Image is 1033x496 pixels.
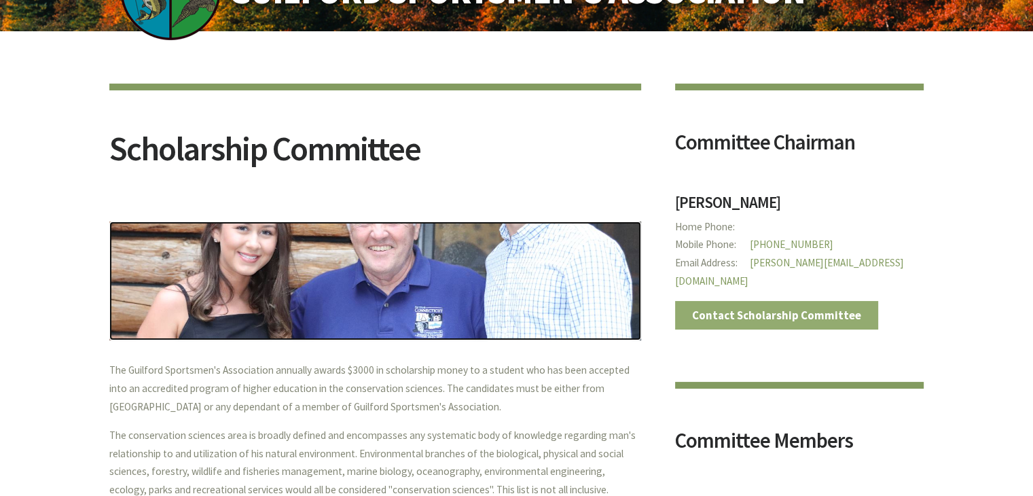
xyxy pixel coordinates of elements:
span: Email Address [675,254,750,272]
h2: Committee Chairman [675,132,924,163]
h2: Scholarship Committee [109,132,641,183]
a: [PHONE_NUMBER] [750,238,833,251]
h3: [PERSON_NAME] [675,194,924,218]
h2: Committee Members [675,430,924,461]
span: Home Phone [675,218,750,236]
a: [PERSON_NAME][EMAIL_ADDRESS][DOMAIN_NAME] [675,256,904,287]
a: Contact Scholarship Committee [675,301,879,330]
p: The Guilford Sportsmen's Association annually awards $3000 in scholarship money to a student who ... [109,361,641,416]
span: Mobile Phone [675,236,750,254]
